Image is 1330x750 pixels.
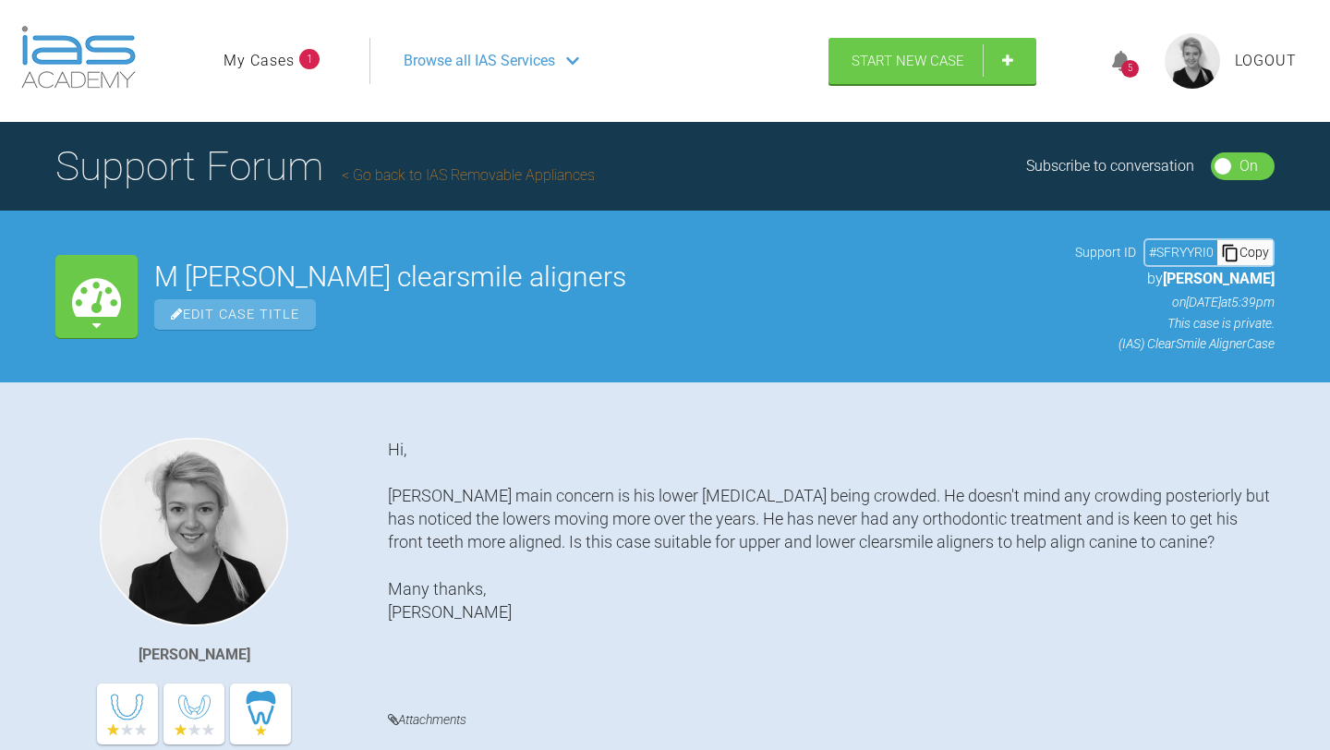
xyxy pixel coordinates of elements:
p: by [1075,267,1275,291]
p: (IAS) ClearSmile Aligner Case [1075,333,1275,354]
a: My Cases [224,49,295,73]
img: profile.png [1165,33,1220,89]
img: Sarah Deacon [100,438,288,626]
div: 5 [1121,60,1139,78]
p: on [DATE] at 5:39pm [1075,292,1275,312]
div: [PERSON_NAME] [139,643,250,667]
p: This case is private. [1075,313,1275,333]
a: Start New Case [828,38,1036,84]
div: # SFRYYRI0 [1145,242,1217,262]
h2: M [PERSON_NAME] clearsmile aligners [154,263,1058,291]
span: Support ID [1075,242,1136,262]
span: Start New Case [852,53,964,69]
h1: Support Forum [55,134,595,199]
span: Edit Case Title [154,299,316,330]
div: Subscribe to conversation [1026,154,1194,178]
div: Copy [1217,240,1273,264]
span: [PERSON_NAME] [1163,270,1275,287]
img: logo-light.3e3ef733.png [21,26,136,89]
a: Logout [1235,49,1297,73]
div: On [1239,154,1258,178]
span: Browse all IAS Services [404,49,555,73]
div: Hi, [PERSON_NAME] main concern is his lower [MEDICAL_DATA] being crowded. He doesn't mind any cro... [388,438,1275,681]
h4: Attachments [388,708,1275,732]
a: Go back to IAS Removable Appliances [342,166,595,184]
span: 1 [299,49,320,69]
